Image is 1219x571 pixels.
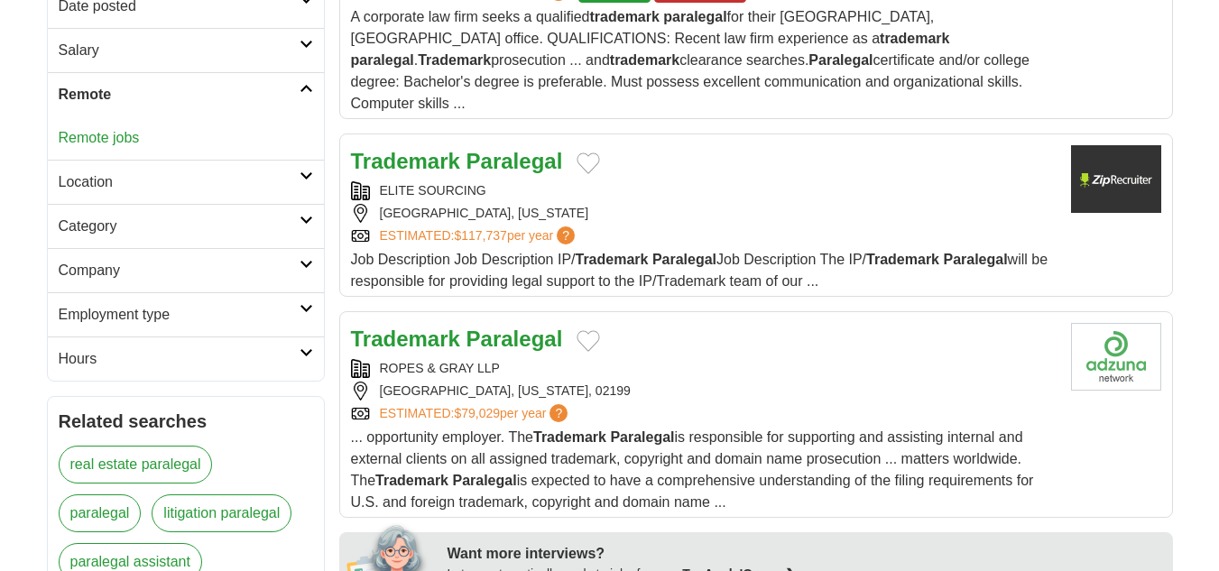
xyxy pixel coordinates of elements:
[351,429,1034,510] span: ... opportunity employer. The is responsible for supporting and assisting internal and external c...
[590,9,660,24] strong: trademark
[610,429,674,445] strong: Paralegal
[59,84,300,106] h2: Remote
[577,152,600,174] button: Add to favorite jobs
[380,226,579,245] a: ESTIMATED:$117,737per year?
[351,327,460,351] strong: Trademark
[549,404,568,422] span: ?
[351,149,563,173] a: Trademark Paralegal
[48,336,324,381] a: Hours
[48,28,324,72] a: Salary
[351,149,460,173] strong: Trademark
[533,429,606,445] strong: Trademark
[452,473,516,488] strong: Paralegal
[59,304,300,326] h2: Employment type
[610,52,679,68] strong: trademark
[152,494,291,532] a: litigation paralegal
[59,260,300,281] h2: Company
[577,330,600,352] button: Add to favorite jobs
[375,473,448,488] strong: Trademark
[448,543,1162,565] div: Want more interviews?
[48,72,324,116] a: Remote
[351,252,1048,289] span: Job Description Job Description IP/ Job Description The IP/ will be responsible for providing leg...
[454,228,506,243] span: $117,737
[59,216,300,237] h2: Category
[48,160,324,204] a: Location
[59,130,140,145] a: Remote jobs
[351,382,1057,401] div: [GEOGRAPHIC_DATA], [US_STATE], 02199
[454,406,500,420] span: $79,029
[59,40,300,61] h2: Salary
[576,252,649,267] strong: Trademark
[466,327,563,351] strong: Paralegal
[59,171,300,193] h2: Location
[59,446,213,484] a: real estate paralegal
[663,9,726,24] strong: paralegal
[418,52,491,68] strong: Trademark
[652,252,716,267] strong: Paralegal
[380,404,572,423] a: ESTIMATED:$79,029per year?
[351,204,1057,223] div: [GEOGRAPHIC_DATA], [US_STATE]
[557,226,575,244] span: ?
[1071,145,1161,213] img: Company logo
[48,292,324,336] a: Employment type
[880,31,949,46] strong: trademark
[351,327,563,351] a: Trademark Paralegal
[48,248,324,292] a: Company
[866,252,939,267] strong: Trademark
[59,408,313,435] h2: Related searches
[808,52,873,68] strong: Paralegal
[48,204,324,248] a: Category
[943,252,1007,267] strong: Paralegal
[59,494,142,532] a: paralegal
[1071,323,1161,391] img: Company logo
[59,348,300,370] h2: Hours
[351,52,414,68] strong: paralegal
[351,9,1030,111] span: A corporate law firm seeks a qualified for their [GEOGRAPHIC_DATA], [GEOGRAPHIC_DATA] office. QUA...
[466,149,563,173] strong: Paralegal
[351,181,1057,200] div: ELITE SOURCING
[351,359,1057,378] div: ROPES & GRAY LLP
